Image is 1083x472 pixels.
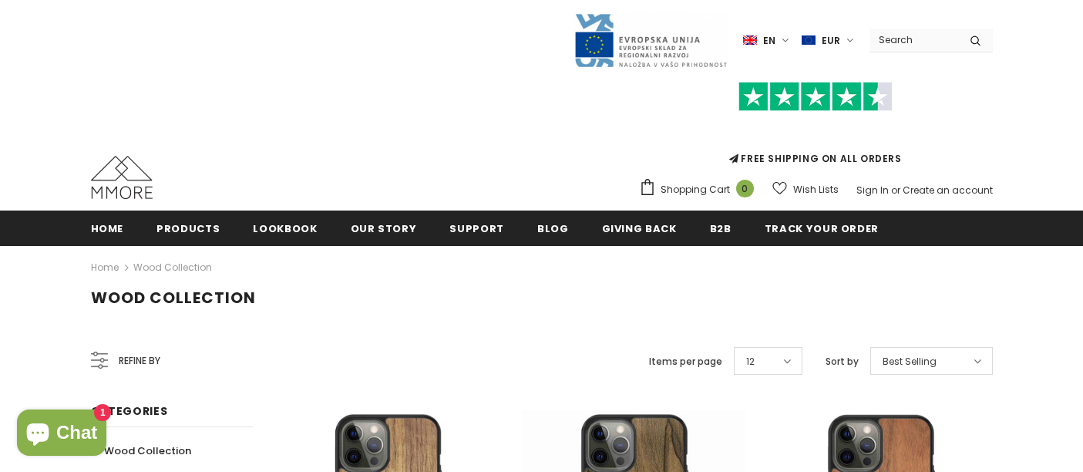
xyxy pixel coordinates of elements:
[856,184,889,197] a: Sign In
[765,211,879,245] a: Track your order
[869,29,958,51] input: Search Site
[91,221,124,236] span: Home
[133,261,212,274] a: Wood Collection
[746,354,755,369] span: 12
[573,33,728,46] a: Javni Razpis
[736,180,754,197] span: 0
[449,221,504,236] span: support
[12,410,111,460] inbox-online-store-chat: Shopify online store chat
[639,178,762,201] a: Shopping Cart 0
[91,403,168,419] span: Categories
[91,258,119,277] a: Home
[351,211,417,245] a: Our Story
[710,211,732,245] a: B2B
[91,156,153,199] img: MMORE Cases
[891,184,900,197] span: or
[710,221,732,236] span: B2B
[537,221,569,236] span: Blog
[763,33,775,49] span: en
[449,211,504,245] a: support
[351,221,417,236] span: Our Story
[104,443,191,458] span: Wood Collection
[883,354,937,369] span: Best Selling
[573,12,728,69] img: Javni Razpis
[639,89,993,165] span: FREE SHIPPING ON ALL ORDERS
[639,111,993,151] iframe: Customer reviews powered by Trustpilot
[661,182,730,197] span: Shopping Cart
[822,33,840,49] span: EUR
[743,34,757,47] img: i-lang-1.png
[119,352,160,369] span: Refine by
[772,176,839,203] a: Wish Lists
[156,221,220,236] span: Products
[738,82,893,112] img: Trust Pilot Stars
[156,211,220,245] a: Products
[649,354,722,369] label: Items per page
[793,182,839,197] span: Wish Lists
[903,184,993,197] a: Create an account
[253,221,317,236] span: Lookbook
[826,354,859,369] label: Sort by
[91,437,191,464] a: Wood Collection
[91,287,256,308] span: Wood Collection
[91,211,124,245] a: Home
[602,211,677,245] a: Giving back
[537,211,569,245] a: Blog
[765,221,879,236] span: Track your order
[253,211,317,245] a: Lookbook
[602,221,677,236] span: Giving back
